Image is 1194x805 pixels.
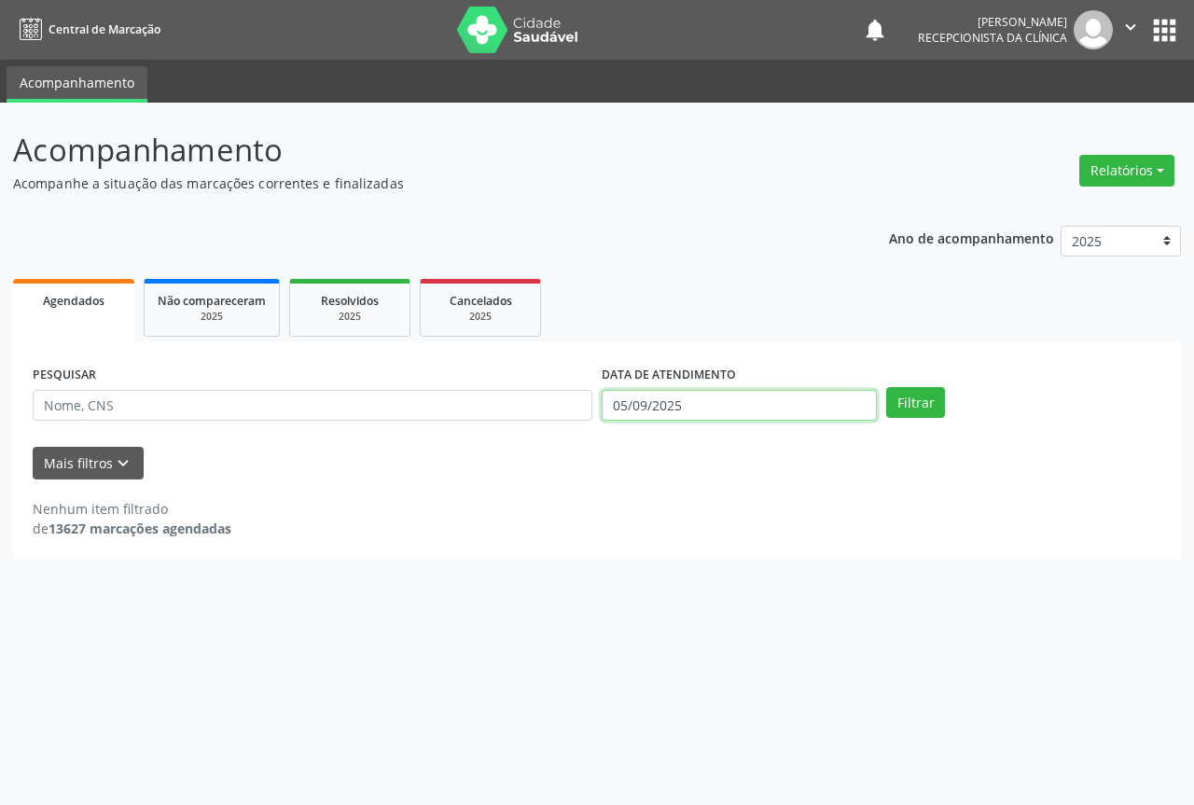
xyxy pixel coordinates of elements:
img: img [1074,10,1113,49]
span: Não compareceram [158,293,266,309]
p: Ano de acompanhamento [889,226,1054,249]
button: Mais filtroskeyboard_arrow_down [33,447,144,479]
input: Nome, CNS [33,390,592,422]
label: PESQUISAR [33,361,96,390]
button: Filtrar [886,387,945,419]
div: 2025 [303,310,396,324]
i:  [1120,17,1141,37]
label: DATA DE ATENDIMENTO [602,361,736,390]
div: 2025 [434,310,527,324]
span: Agendados [43,293,104,309]
a: Central de Marcação [13,14,160,45]
div: de [33,519,231,538]
button: Relatórios [1079,155,1174,187]
button: notifications [862,17,888,43]
button:  [1113,10,1148,49]
p: Acompanhamento [13,127,830,173]
span: Recepcionista da clínica [918,30,1067,46]
span: Resolvidos [321,293,379,309]
div: Nenhum item filtrado [33,499,231,519]
button: apps [1148,14,1181,47]
span: Cancelados [450,293,512,309]
div: 2025 [158,310,266,324]
a: Acompanhamento [7,66,147,103]
div: [PERSON_NAME] [918,14,1067,30]
span: Central de Marcação [49,21,160,37]
strong: 13627 marcações agendadas [49,520,231,537]
input: Selecione um intervalo [602,390,877,422]
i: keyboard_arrow_down [113,453,133,474]
p: Acompanhe a situação das marcações correntes e finalizadas [13,173,830,193]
